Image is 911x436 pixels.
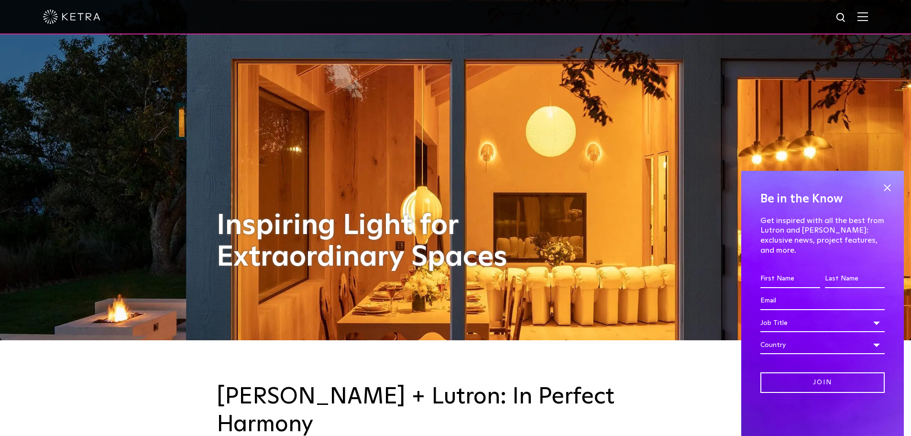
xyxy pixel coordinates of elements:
h4: Be in the Know [760,190,885,208]
input: Last Name [825,270,885,288]
input: Join [760,372,885,393]
input: Email [760,292,885,310]
img: ketra-logo-2019-white [43,10,100,24]
input: First Name [760,270,820,288]
img: search icon [835,12,847,24]
img: Hamburger%20Nav.svg [857,12,868,21]
div: Job Title [760,314,885,332]
div: Country [760,336,885,354]
h1: Inspiring Light for Extraordinary Spaces [217,210,527,273]
p: Get inspired with all the best from Lutron and [PERSON_NAME]: exclusive news, project features, a... [760,216,885,256]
